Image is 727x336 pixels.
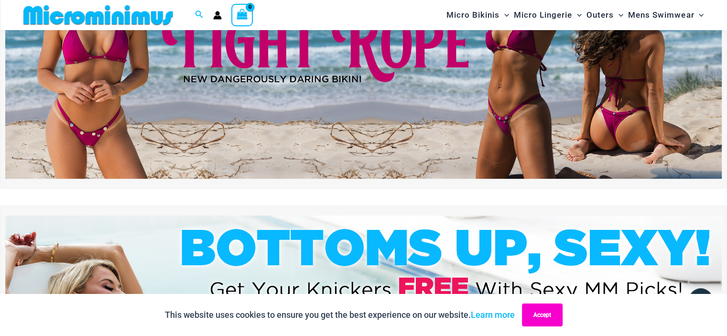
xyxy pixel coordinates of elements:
[514,3,572,27] span: Micro Lingerie
[499,3,509,27] span: Menu Toggle
[231,4,253,26] a: View Shopping Cart, empty
[572,3,582,27] span: Menu Toggle
[584,3,626,27] a: OutersMenu ToggleMenu Toggle
[522,303,563,326] button: Accept
[20,4,177,26] img: MM SHOP LOGO FLAT
[443,1,708,29] nav: Site Navigation
[511,3,584,27] a: Micro LingerieMenu ToggleMenu Toggle
[471,310,515,320] a: Learn more
[586,3,614,27] span: Outers
[628,3,694,27] span: Mens Swimwear
[444,3,511,27] a: Micro BikinisMenu ToggleMenu Toggle
[694,3,704,27] span: Menu Toggle
[195,9,204,21] a: Search icon link
[165,308,515,322] p: This website uses cookies to ensure you get the best experience on our website.
[614,3,623,27] span: Menu Toggle
[626,3,706,27] a: Mens SwimwearMenu ToggleMenu Toggle
[446,3,499,27] span: Micro Bikinis
[213,11,222,20] a: Account icon link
